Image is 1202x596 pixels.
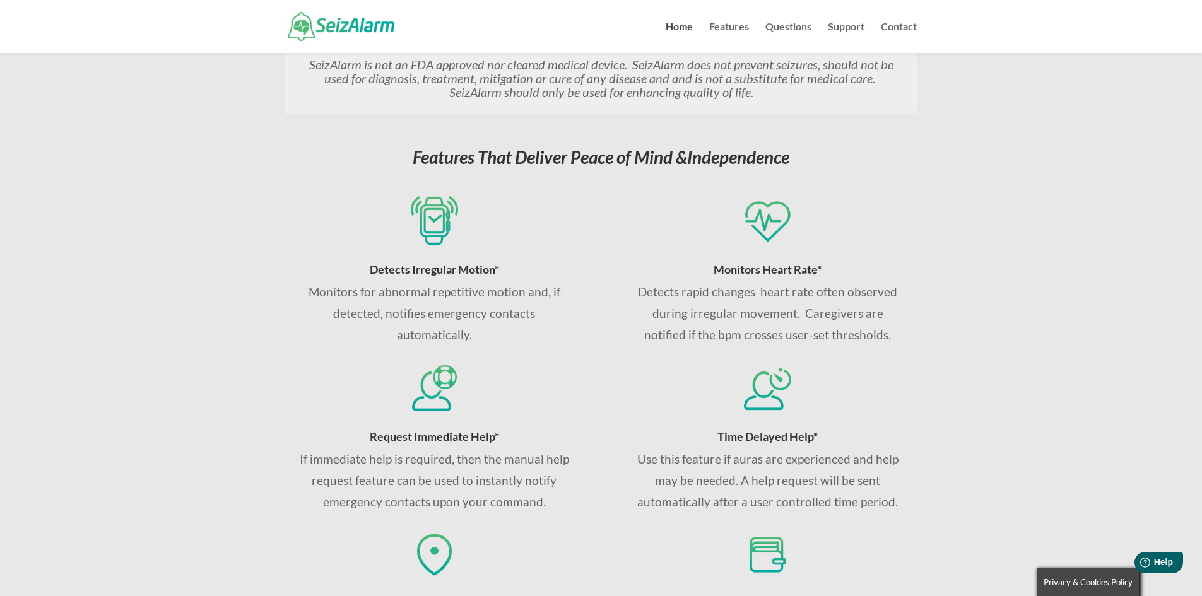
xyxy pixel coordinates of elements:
[881,22,917,53] a: Contact
[717,429,818,443] span: Time Delayed Help*
[299,448,570,513] p: If immediate help is required, then the manual help request feature can be used to instantly noti...
[299,281,570,346] p: Monitors for abnormal repetitive motion and, if detected, notifies emergency contacts automatically.
[288,12,394,40] img: SeizAlarm
[632,448,903,513] p: Use this feature if auras are experienced and help may be needed. A help request will be sent aut...
[744,196,791,245] img: Monitors for seizures using heart rate
[411,196,457,245] img: Detects seizures via iPhone and Apple Watch sensors
[411,363,457,412] img: Request immediate help if you think you'll have a sizure
[744,363,791,412] img: Request help if you think you are going to have a seizure
[828,22,864,53] a: Support
[370,262,499,276] span: Detects Irregular Motion*
[666,22,693,53] a: Home
[1090,547,1188,582] iframe: Help widget launcher
[309,57,893,100] em: SeizAlarm is not an FDA approved nor cleared medical device. SeizAlarm does not prevent seizures,...
[411,530,457,579] img: GPS coordinates sent to contacts if seizure is detected
[687,146,789,168] span: Independence
[632,281,903,346] p: Detects rapid changes heart rate often observed during irregular movement. Caregivers are notifie...
[714,262,822,276] span: Monitors Heart Rate*
[413,146,789,168] em: Features That Deliver Peace of Mind &
[709,22,749,53] a: Features
[765,22,811,53] a: Questions
[370,429,499,443] span: Request Immediate Help*
[1044,577,1133,587] span: Privacy & Cookies Policy
[744,530,791,579] img: Track seizure events for your records and share with your doctor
